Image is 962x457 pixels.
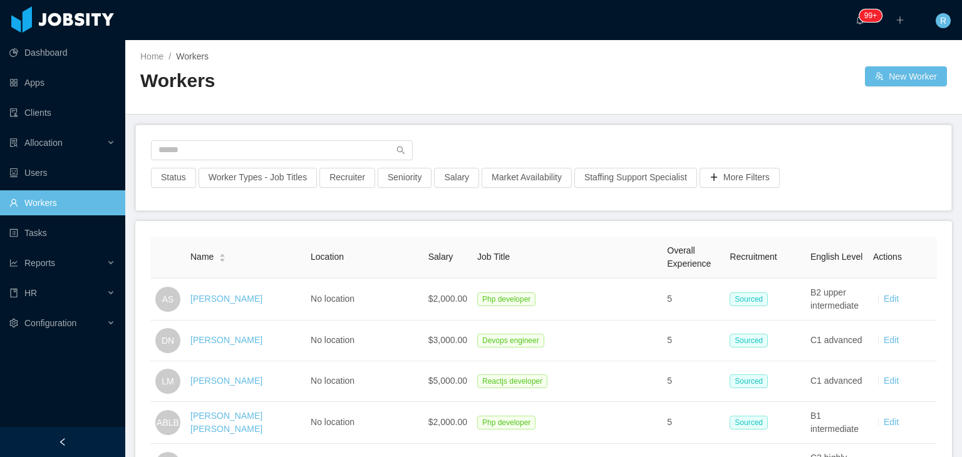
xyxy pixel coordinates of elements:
span: $2,000.00 [428,294,467,304]
button: Recruiter [319,168,375,188]
span: AS [162,287,174,312]
a: icon: appstoreApps [9,70,115,95]
i: icon: book [9,289,18,297]
a: Sourced [730,294,773,304]
a: [PERSON_NAME] [190,294,262,304]
a: Edit [884,417,899,427]
span: Sourced [730,334,768,347]
span: Actions [873,252,902,262]
span: Devops engineer [477,334,544,347]
div: Sort [219,252,226,260]
a: icon: pie-chartDashboard [9,40,115,65]
span: ABLB [157,410,179,435]
span: Allocation [24,138,63,148]
span: Reports [24,258,55,268]
button: icon: usergroup-addNew Worker [865,66,947,86]
span: Sourced [730,292,768,306]
button: Market Availability [482,168,572,188]
a: Sourced [730,376,773,386]
button: Status [151,168,196,188]
span: R [940,13,946,28]
span: / [168,51,171,61]
span: LM [162,369,173,394]
span: $3,000.00 [428,335,467,345]
i: icon: caret-down [219,257,226,260]
i: icon: caret-up [219,252,226,256]
td: 5 [662,402,725,444]
i: icon: search [396,146,405,155]
button: Salary [434,168,479,188]
span: Location [311,252,344,262]
span: Sourced [730,416,768,429]
a: [PERSON_NAME] [190,335,262,345]
a: Home [140,51,163,61]
button: Seniority [378,168,432,188]
a: Edit [884,294,899,304]
td: C1 advanced [805,321,868,361]
span: Job Title [477,252,510,262]
a: icon: auditClients [9,100,115,125]
a: [PERSON_NAME] [PERSON_NAME] [190,411,262,434]
button: Worker Types - Job Titles [199,168,317,188]
span: Workers [176,51,209,61]
a: Sourced [730,417,773,427]
a: icon: profileTasks [9,220,115,245]
td: No location [306,361,423,402]
span: Configuration [24,318,76,328]
td: No location [306,321,423,361]
span: Php developer [477,416,535,429]
span: Salary [428,252,453,262]
button: Staffing Support Specialist [574,168,697,188]
td: 5 [662,361,725,402]
a: icon: userWorkers [9,190,115,215]
span: Sourced [730,374,768,388]
td: B2 upper intermediate [805,279,868,321]
button: icon: plusMore Filters [700,168,780,188]
a: Sourced [730,335,773,345]
td: B1 intermediate [805,402,868,444]
span: Reactjs developer [477,374,547,388]
td: 5 [662,279,725,321]
span: $2,000.00 [428,417,467,427]
span: HR [24,288,37,298]
i: icon: plus [896,16,904,24]
span: $5,000.00 [428,376,467,386]
td: No location [306,279,423,321]
a: Edit [884,335,899,345]
td: C1 advanced [805,361,868,402]
a: icon: robotUsers [9,160,115,185]
span: Name [190,250,214,264]
td: 5 [662,321,725,361]
i: icon: bell [856,16,864,24]
i: icon: solution [9,138,18,147]
a: [PERSON_NAME] [190,376,262,386]
span: Recruitment [730,252,777,262]
i: icon: setting [9,319,18,327]
i: icon: line-chart [9,259,18,267]
span: Php developer [477,292,535,306]
span: Overall Experience [667,245,711,269]
span: English Level [810,252,862,262]
td: No location [306,402,423,444]
sup: 220 [859,9,882,22]
a: Edit [884,376,899,386]
span: DN [162,328,174,353]
h2: Workers [140,68,544,94]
